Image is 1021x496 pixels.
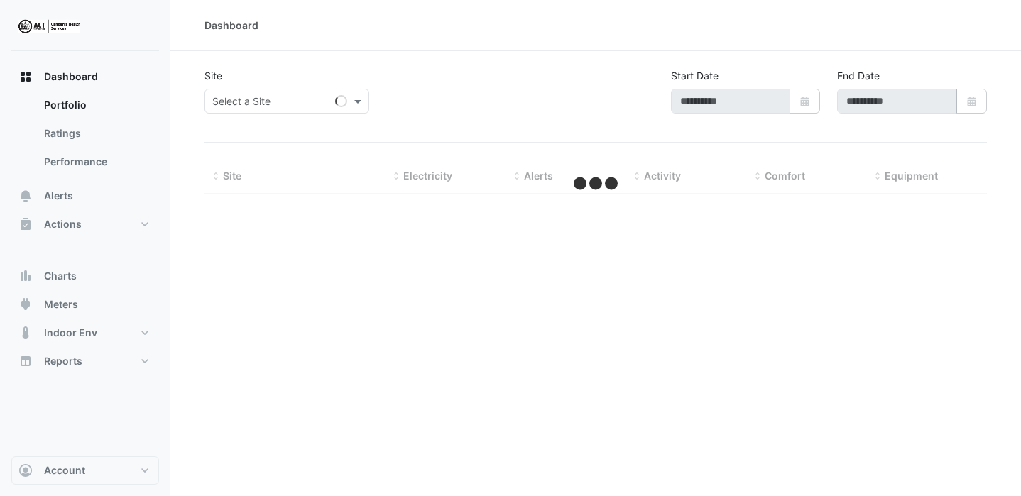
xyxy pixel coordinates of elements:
[18,70,33,84] app-icon: Dashboard
[11,210,159,238] button: Actions
[524,170,553,182] span: Alerts
[33,91,159,119] a: Portfolio
[765,170,805,182] span: Comfort
[18,297,33,312] app-icon: Meters
[33,119,159,148] a: Ratings
[18,217,33,231] app-icon: Actions
[11,290,159,319] button: Meters
[18,354,33,368] app-icon: Reports
[18,269,33,283] app-icon: Charts
[11,262,159,290] button: Charts
[44,297,78,312] span: Meters
[403,170,452,182] span: Electricity
[44,217,82,231] span: Actions
[44,269,77,283] span: Charts
[17,11,81,40] img: Company Logo
[885,170,938,182] span: Equipment
[18,189,33,203] app-icon: Alerts
[11,182,159,210] button: Alerts
[11,91,159,182] div: Dashboard
[11,62,159,91] button: Dashboard
[44,70,98,84] span: Dashboard
[33,148,159,176] a: Performance
[204,18,258,33] div: Dashboard
[11,456,159,485] button: Account
[644,170,681,182] span: Activity
[204,68,222,83] label: Site
[671,68,719,83] label: Start Date
[44,189,73,203] span: Alerts
[837,68,880,83] label: End Date
[11,319,159,347] button: Indoor Env
[44,463,85,478] span: Account
[44,354,82,368] span: Reports
[44,326,97,340] span: Indoor Env
[18,326,33,340] app-icon: Indoor Env
[223,170,241,182] span: Site
[11,347,159,375] button: Reports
